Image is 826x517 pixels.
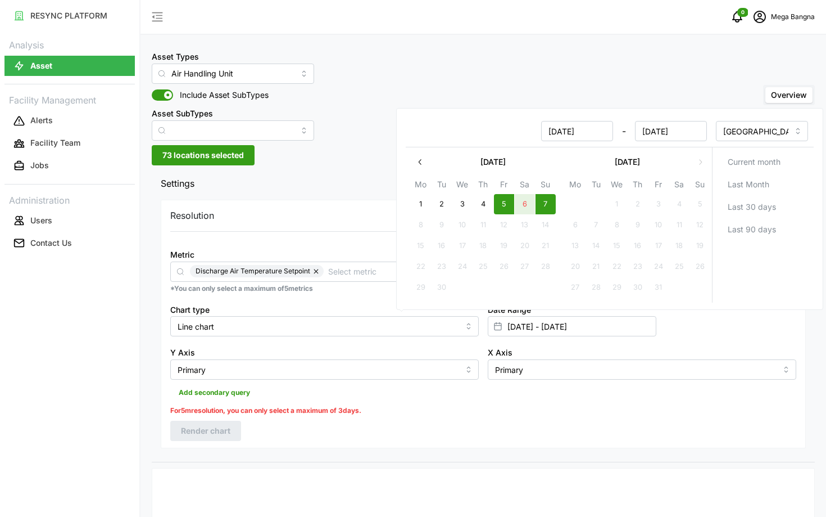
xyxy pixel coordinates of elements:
button: 2 October 2025 [628,194,648,214]
button: 28 September 2025 [535,257,556,277]
button: 23 October 2025 [628,257,648,277]
button: 19 October 2025 [690,236,710,256]
a: RESYNC PLATFORM [4,5,135,27]
button: 13 October 2025 [565,236,586,256]
p: Resolution [170,209,214,223]
button: 14 October 2025 [586,236,606,256]
button: Asset [4,56,135,76]
th: Fr [648,178,669,194]
button: 1 September 2025 [411,194,431,214]
th: We [452,178,473,194]
button: 16 October 2025 [628,236,648,256]
button: 6 September 2025 [515,194,535,214]
label: Metric [170,249,194,261]
input: Select chart type [170,316,479,336]
button: 26 October 2025 [690,257,710,277]
button: 17 September 2025 [452,236,473,256]
button: 22 October 2025 [607,257,627,277]
button: [DATE] [430,152,556,172]
th: Th [473,178,493,194]
label: Y Axis [170,347,195,359]
button: 11 October 2025 [669,215,689,235]
a: Asset [4,55,135,77]
input: Select X axis [488,359,796,380]
button: notifications [726,6,748,28]
button: schedule [748,6,771,28]
p: RESYNC PLATFORM [30,10,107,21]
button: 16 September 2025 [432,236,452,256]
label: Chart type [170,304,210,316]
span: Last Month [728,175,769,194]
button: 8 October 2025 [607,215,627,235]
button: 3 September 2025 [452,194,473,214]
div: - [411,121,707,141]
button: Add secondary query [170,384,258,401]
th: Mo [410,178,431,194]
span: Last 90 days [728,220,776,239]
button: 18 September 2025 [473,236,493,256]
button: 26 September 2025 [494,257,514,277]
span: Render chart [181,421,230,440]
a: Jobs [4,155,135,177]
button: [DATE] [565,152,690,172]
button: 20 September 2025 [515,236,535,256]
button: 21 October 2025 [586,257,606,277]
button: 15 September 2025 [411,236,431,256]
span: Discharge Air Temperature Setpoint [196,265,310,277]
button: 30 October 2025 [628,277,648,298]
button: Last 90 days [717,219,810,240]
a: Contact Us [4,232,135,254]
button: Users [4,210,135,231]
label: Asset SubTypes [152,107,213,120]
p: Administration [4,191,135,208]
button: 12 October 2025 [690,215,710,235]
button: 5 September 2025 [494,194,514,214]
button: 13 September 2025 [515,215,535,235]
button: 7 September 2025 [535,194,556,214]
button: 12 September 2025 [494,215,514,235]
button: 27 September 2025 [515,257,535,277]
span: Overview [771,90,807,100]
button: 22 September 2025 [411,257,431,277]
span: 73 locations selected [162,146,244,165]
button: 2 September 2025 [432,194,452,214]
button: 18 October 2025 [669,236,689,256]
button: 5 October 2025 [690,194,710,214]
span: 0 [741,8,745,16]
p: Facility Management [4,91,135,107]
th: Sa [669,178,689,194]
th: Th [627,178,648,194]
div: Select date range [396,108,823,310]
button: 29 October 2025 [607,277,627,298]
button: 8 September 2025 [411,215,431,235]
p: Analysis [4,36,135,52]
button: Current month [717,152,810,172]
button: 9 September 2025 [432,215,452,235]
button: 1 October 2025 [607,194,627,214]
button: 6 October 2025 [565,215,586,235]
a: Facility Team [4,132,135,155]
button: Last Month [717,174,810,195]
button: 9 October 2025 [628,215,648,235]
a: Alerts [4,110,135,132]
p: Users [30,215,52,226]
button: 4 September 2025 [473,194,493,214]
span: Settings [161,170,797,197]
th: Sa [514,178,535,194]
th: Tu [431,178,452,194]
button: 7 October 2025 [586,215,606,235]
input: Select metric [328,265,777,277]
th: Mo [565,178,586,194]
button: 25 October 2025 [669,257,689,277]
p: Jobs [30,160,49,171]
button: Alerts [4,111,135,131]
button: Settings [152,170,815,197]
span: Current month [728,152,780,172]
button: 4 October 2025 [669,194,689,214]
th: Fr [493,178,514,194]
span: Last 30 days [728,197,776,217]
button: 17 October 2025 [648,236,669,256]
th: We [606,178,627,194]
button: RESYNC PLATFORM [4,6,135,26]
button: 10 October 2025 [648,215,669,235]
